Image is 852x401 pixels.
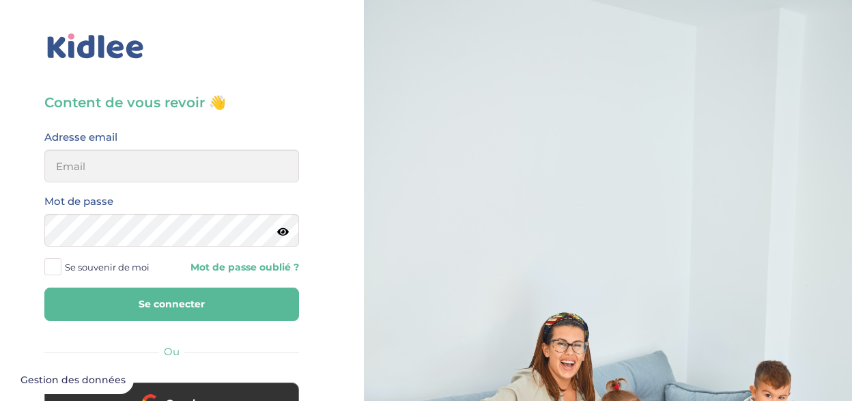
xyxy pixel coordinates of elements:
a: Mot de passe oublié ? [182,261,298,274]
span: Gestion des données [20,374,126,387]
span: Se souvenir de moi [65,258,150,276]
label: Mot de passe [44,193,113,210]
button: Gestion des données [12,366,134,395]
label: Adresse email [44,128,117,146]
span: Ou [164,345,180,358]
button: Se connecter [44,288,299,321]
input: Email [44,150,299,182]
h3: Content de vous revoir 👋 [44,93,299,112]
img: logo_kidlee_bleu [44,31,147,62]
